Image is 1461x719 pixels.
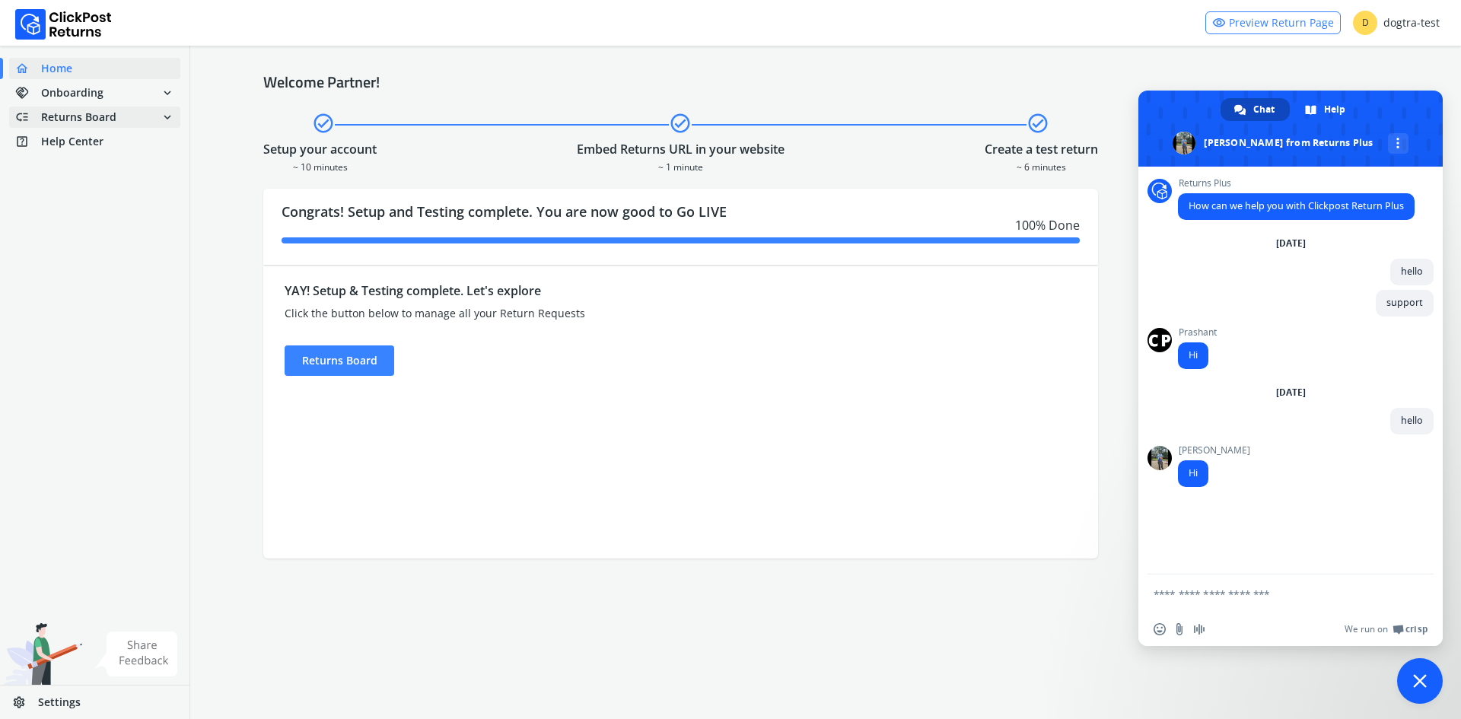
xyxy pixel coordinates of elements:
span: Crisp [1405,623,1428,635]
a: visibilityPreview Return Page [1205,11,1341,34]
div: Congrats! Setup and Testing complete. You are now good to Go LIVE [263,189,1098,265]
div: ~ 1 minute [577,158,785,173]
div: [DATE] [1276,388,1306,397]
div: Click the button below to manage all your Return Requests [285,306,867,321]
span: Returns Board [41,110,116,125]
div: [DATE] [1276,239,1306,248]
span: hello [1401,265,1423,278]
div: YAY! Setup & Testing complete. Let's explore [285,282,867,300]
span: Chat [1253,98,1275,121]
span: Hi [1189,466,1198,479]
span: D [1353,11,1377,35]
img: share feedback [95,632,178,676]
span: We run on [1345,623,1388,635]
textarea: Compose your message... [1154,587,1394,601]
span: low_priority [15,107,41,128]
div: ~ 10 minutes [263,158,377,173]
a: We run onCrisp [1345,623,1428,635]
span: expand_more [161,107,174,128]
div: 100 % Done [282,216,1080,234]
div: Create a test return [985,140,1098,158]
span: Returns Plus [1178,178,1415,189]
div: Returns Board [285,345,394,376]
div: Setup your account [263,140,377,158]
span: Help [1324,98,1345,121]
span: [PERSON_NAME] [1178,445,1250,456]
a: help_centerHelp Center [9,131,180,152]
span: How can we help you with Clickpost Return Plus [1189,199,1404,212]
span: home [15,58,41,79]
span: check_circle [1027,110,1049,137]
span: expand_more [161,82,174,103]
span: support [1386,296,1423,309]
span: Audio message [1193,623,1205,635]
span: Settings [38,695,81,710]
span: Insert an emoji [1154,623,1166,635]
div: More channels [1388,133,1408,154]
span: Home [41,61,72,76]
img: Logo [15,9,112,40]
span: Send a file [1173,623,1186,635]
span: check_circle [669,110,692,137]
a: homeHome [9,58,180,79]
span: Help Center [41,134,103,149]
span: help_center [15,131,41,152]
div: Chat [1221,98,1290,121]
span: settings [12,692,38,713]
span: Onboarding [41,85,103,100]
div: Embed Returns URL in your website [577,140,785,158]
span: hello [1401,414,1423,427]
span: Hi [1189,348,1198,361]
span: Prashant [1178,327,1217,338]
div: ~ 6 minutes [985,158,1098,173]
div: Help [1291,98,1361,121]
div: Close chat [1397,658,1443,704]
span: visibility [1212,12,1226,33]
div: dogtra-test [1353,11,1440,35]
span: handshake [15,82,41,103]
span: check_circle [312,110,335,137]
h4: Welcome Partner! [263,73,1388,91]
